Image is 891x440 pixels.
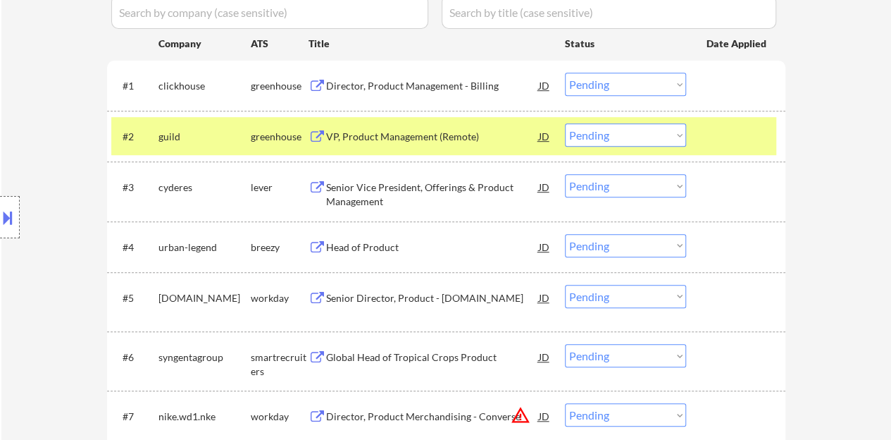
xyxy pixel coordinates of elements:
[565,30,686,56] div: Status
[158,37,251,51] div: Company
[537,73,552,98] div: JD
[251,240,309,255] div: breezy
[537,403,552,429] div: JD
[326,79,539,93] div: Director, Product Management - Billing
[326,130,539,144] div: VP, Product Management (Remote)
[123,410,147,424] div: #7
[251,130,309,144] div: greenhouse
[251,291,309,305] div: workday
[251,350,309,378] div: smartrecruiters
[326,181,539,208] div: Senior Vice President, Offerings & Product Management
[251,181,309,195] div: lever
[251,37,309,51] div: ATS
[326,350,539,365] div: Global Head of Tropical Crops Product
[326,240,539,255] div: Head of Product
[158,79,251,93] div: clickhouse
[251,79,309,93] div: greenhouse
[158,410,251,424] div: nike.wd1.nke
[537,174,552,200] div: JD
[309,37,552,51] div: Title
[123,350,147,365] div: #6
[706,37,768,51] div: Date Applied
[537,123,552,149] div: JD
[537,234,552,259] div: JD
[537,344,552,369] div: JD
[158,350,251,365] div: syngentagroup
[123,79,147,93] div: #1
[537,285,552,310] div: JD
[326,291,539,305] div: Senior Director, Product - [DOMAIN_NAME]
[251,410,309,424] div: workday
[326,410,539,424] div: Director, Product Merchandising - Converse
[511,405,530,425] button: warning_amber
